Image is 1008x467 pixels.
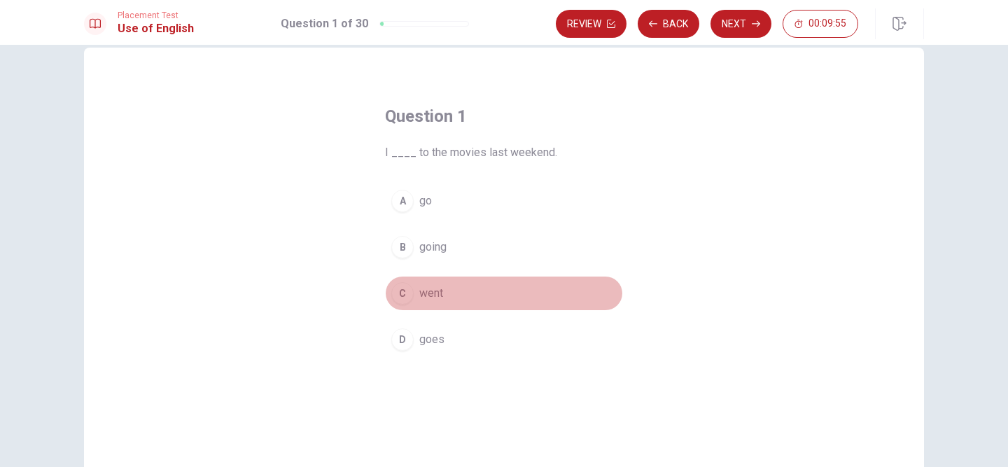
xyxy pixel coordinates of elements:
[710,10,771,38] button: Next
[385,183,623,218] button: Ago
[385,105,623,127] h4: Question 1
[385,144,623,161] span: I ____ to the movies last weekend.
[385,276,623,311] button: Cwent
[808,18,846,29] span: 00:09:55
[419,285,443,302] span: went
[118,11,194,20] span: Placement Test
[385,230,623,265] button: Bgoing
[783,10,858,38] button: 00:09:55
[419,193,432,209] span: go
[556,10,626,38] button: Review
[281,15,368,32] h1: Question 1 of 30
[118,20,194,37] h1: Use of English
[419,239,447,256] span: going
[391,328,414,351] div: D
[391,236,414,258] div: B
[391,190,414,212] div: A
[638,10,699,38] button: Back
[391,282,414,305] div: C
[385,322,623,357] button: Dgoes
[419,331,444,348] span: goes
